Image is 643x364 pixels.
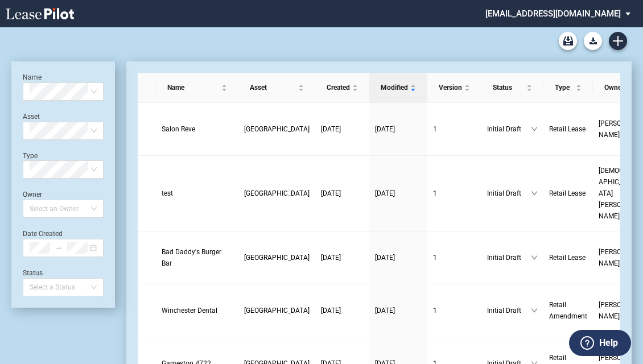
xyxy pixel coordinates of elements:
button: Download Blank Form [584,32,602,50]
th: Owner [593,73,643,103]
span: [PERSON_NAME] [599,246,630,269]
span: [DATE] [321,189,341,197]
th: Created [315,73,369,103]
span: Salon Reve [162,125,195,133]
span: to [55,244,63,252]
span: Type [555,82,574,93]
span: Initial Draft [487,305,531,316]
a: Bad Daddy's Burger Bar [162,246,233,269]
a: [GEOGRAPHIC_DATA] [244,123,310,135]
th: Type [543,73,593,103]
th: Modified [369,73,427,103]
span: 1 [433,189,437,197]
span: Owner [604,82,624,93]
span: down [531,126,538,133]
span: Initial Draft [487,188,531,199]
span: [DATE] [375,189,395,197]
span: down [531,254,538,261]
a: 1 [433,252,476,263]
span: Retail Lease [549,189,586,197]
a: [DATE] [321,123,364,135]
span: Initial Draft [487,252,531,263]
a: [DATE] [375,188,422,199]
span: Name [167,82,219,93]
button: Help [569,330,631,356]
span: 1 [433,254,437,262]
a: [DATE] [375,123,422,135]
label: Owner [23,191,42,198]
span: Stone Creek Village [244,189,310,197]
span: [PERSON_NAME] [599,118,630,140]
a: [GEOGRAPHIC_DATA] [244,252,310,263]
span: Bad Daddy's Burger Bar [162,248,221,267]
a: [GEOGRAPHIC_DATA] [244,188,310,199]
label: Help [599,336,618,350]
a: Retail Lease [549,123,587,135]
a: 1 [433,305,476,316]
label: Date Created [23,230,63,238]
a: test [162,188,233,199]
span: Retail Lease [549,254,586,262]
span: Status [493,82,524,93]
span: Modified [381,82,408,93]
a: Retail Amendment [549,299,587,322]
a: Salon Reve [162,123,233,135]
span: Version [439,82,462,93]
label: Name [23,73,42,81]
span: Retail Amendment [549,301,587,320]
a: 1 [433,188,476,199]
a: [DATE] [321,188,364,199]
span: Winchester Dental [162,307,217,315]
th: Version [427,73,481,103]
a: Winchester Dental [162,305,233,316]
a: 1 [433,123,476,135]
a: [GEOGRAPHIC_DATA] [244,305,310,316]
span: Created [327,82,350,93]
a: [DATE] [375,252,422,263]
span: [DATE] [321,125,341,133]
span: Asset [250,82,296,93]
th: Status [481,73,543,103]
a: Retail Lease [549,188,587,199]
a: [DATE] [321,252,364,263]
md-menu: Download Blank Form List [580,32,605,50]
label: Asset [23,113,40,121]
a: [DATE] [375,305,422,316]
th: Name [156,73,238,103]
span: [PERSON_NAME] [599,299,630,322]
span: down [531,190,538,197]
a: Archive [559,32,577,50]
label: Status [23,269,43,277]
span: Winchester Square [244,307,310,315]
span: Park West Village III [244,254,310,262]
th: Asset [238,73,315,103]
a: Retail Lease [549,252,587,263]
a: Create new document [609,32,627,50]
span: down [531,307,538,314]
span: [DEMOGRAPHIC_DATA][PERSON_NAME] [599,165,630,222]
span: test [162,189,173,197]
span: [DATE] [375,307,395,315]
span: 1 [433,307,437,315]
span: Initial Draft [487,123,531,135]
span: Retail Lease [549,125,586,133]
span: 1 [433,125,437,133]
span: [DATE] [375,125,395,133]
span: [DATE] [321,254,341,262]
a: [DATE] [321,305,364,316]
span: Stone Creek Village [244,125,310,133]
label: Type [23,152,38,160]
span: swap-right [55,244,63,252]
span: [DATE] [321,307,341,315]
span: [DATE] [375,254,395,262]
